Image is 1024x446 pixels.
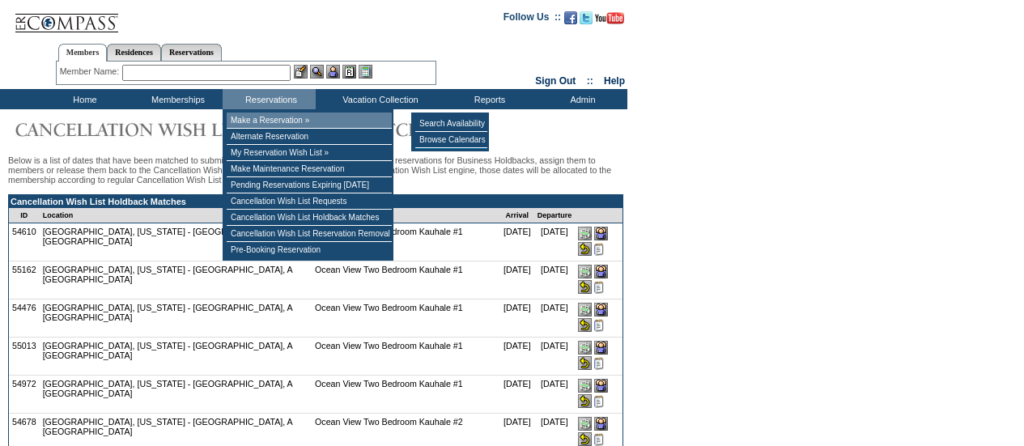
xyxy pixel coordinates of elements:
[294,65,308,79] img: b_edit.gif
[595,16,624,26] a: Subscribe to our YouTube Channel
[500,261,534,299] td: [DATE]
[578,280,592,294] input: Release this reservation back into the Cancellation Wish List queue
[36,89,130,109] td: Home
[594,357,604,370] input: Taking steps to drive increased bookings to non-incremental cost locations. Please enter any capt...
[500,376,534,414] td: [DATE]
[594,417,608,431] img: Give this reservation to a member
[40,223,312,261] td: [GEOGRAPHIC_DATA], [US_STATE] - [GEOGRAPHIC_DATA], A [GEOGRAPHIC_DATA]
[594,303,608,316] img: Give this reservation to a member
[40,338,312,376] td: [GEOGRAPHIC_DATA], [US_STATE] - [GEOGRAPHIC_DATA], A [GEOGRAPHIC_DATA]
[564,16,577,26] a: Become our fan on Facebook
[594,265,608,278] img: Give this reservation to a member
[227,226,392,242] td: Cancellation Wish List Reservation Removal
[534,208,576,223] td: Departure
[534,299,576,338] td: [DATE]
[441,89,534,109] td: Reports
[587,75,593,87] span: ::
[223,89,316,109] td: Reservations
[594,341,608,355] img: Give this reservation to a member
[578,227,592,240] input: Give this reservation to Sales
[534,376,576,414] td: [DATE]
[40,208,312,223] td: Location
[594,379,608,393] img: Give this reservation to a member
[316,89,441,109] td: Vacation Collection
[578,303,592,316] input: Give this reservation to Sales
[578,394,592,408] input: Release this reservation back into the Cancellation Wish List queue
[161,44,222,61] a: Reservations
[500,208,534,223] td: Arrival
[227,145,392,161] td: My Reservation Wish List »
[227,161,392,177] td: Make Maintenance Reservation
[359,65,372,79] img: b_calculator.gif
[578,265,592,278] input: Give this reservation to Sales
[9,299,40,338] td: 54476
[107,44,161,61] a: Residences
[535,75,576,87] a: Sign Out
[578,417,592,431] input: Give this reservation to Sales
[534,223,576,261] td: [DATE]
[227,210,392,226] td: Cancellation Wish List Holdback Matches
[578,318,592,332] input: Release this reservation back into the Cancellation Wish List queue
[312,376,500,414] td: Ocean View Two Bedroom Kauhale #1
[500,299,534,338] td: [DATE]
[227,177,392,193] td: Pending Reservations Expiring [DATE]
[9,376,40,414] td: 54972
[504,10,561,29] td: Follow Us ::
[40,376,312,414] td: [GEOGRAPHIC_DATA], [US_STATE] - [GEOGRAPHIC_DATA], A [GEOGRAPHIC_DATA]
[500,338,534,376] td: [DATE]
[594,433,604,446] input: Taking steps to drive increased bookings to non-incremental cost locations. Please enter any capt...
[594,243,604,256] input: Taking steps to drive increased bookings to non-incremental cost locations. Please enter any capt...
[227,129,392,145] td: Alternate Reservation
[227,242,392,257] td: Pre-Booking Reservation
[8,113,494,146] img: Cancellation Wish List Holdback Matches
[578,379,592,393] input: Give this reservation to Sales
[604,75,625,87] a: Help
[564,11,577,24] img: Become our fan on Facebook
[342,65,356,79] img: Reservations
[312,299,500,338] td: Ocean View Two Bedroom Kauhale #1
[415,116,487,132] td: Search Availability
[326,65,340,79] img: Impersonate
[227,193,392,210] td: Cancellation Wish List Requests
[40,261,312,299] td: [GEOGRAPHIC_DATA], [US_STATE] - [GEOGRAPHIC_DATA], A [GEOGRAPHIC_DATA]
[500,223,534,261] td: [DATE]
[594,319,604,332] input: Taking steps to drive increased bookings to non-incremental cost locations. Please enter any capt...
[9,195,622,208] td: Cancellation Wish List Holdback Matches
[60,65,122,79] div: Member Name:
[578,432,592,446] input: Release this reservation back into the Cancellation Wish List queue
[58,44,108,62] a: Members
[594,281,604,294] input: Taking steps to drive increased bookings to non-incremental cost locations. Please enter any capt...
[312,223,500,261] td: Ocean View Two Bedroom Kauhale #1
[312,261,500,299] td: Ocean View Two Bedroom Kauhale #1
[227,113,392,129] td: Make a Reservation »
[580,11,593,24] img: Follow us on Twitter
[310,65,324,79] img: View
[312,208,500,223] td: Property
[40,299,312,338] td: [GEOGRAPHIC_DATA], [US_STATE] - [GEOGRAPHIC_DATA], A [GEOGRAPHIC_DATA]
[312,338,500,376] td: Ocean View Two Bedroom Kauhale #1
[9,261,40,299] td: 55162
[594,227,608,240] img: Give this reservation to a member
[130,89,223,109] td: Memberships
[9,223,40,261] td: 54610
[578,356,592,370] input: Release this reservation back into the Cancellation Wish List queue
[578,242,592,256] input: Release this reservation back into the Cancellation Wish List queue
[9,208,40,223] td: ID
[595,12,624,24] img: Subscribe to our YouTube Channel
[534,261,576,299] td: [DATE]
[534,338,576,376] td: [DATE]
[534,89,627,109] td: Admin
[9,338,40,376] td: 55013
[578,341,592,355] input: Give this reservation to Sales
[415,132,487,148] td: Browse Calendars
[594,395,604,408] input: Taking steps to drive increased bookings to non-incremental cost locations. Please enter any capt...
[580,16,593,26] a: Follow us on Twitter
